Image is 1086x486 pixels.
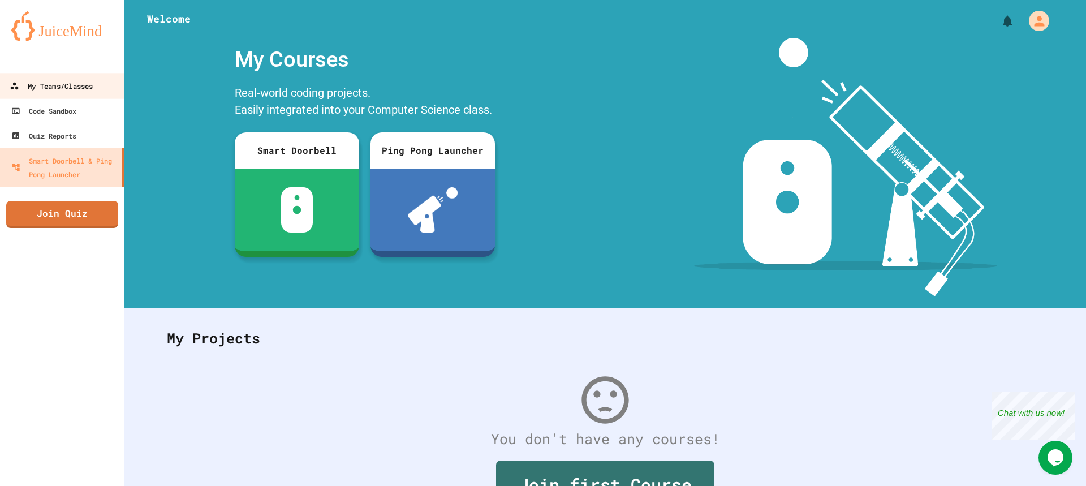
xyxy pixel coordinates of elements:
[1017,8,1052,34] div: My Account
[370,132,495,169] div: Ping Pong Launcher
[11,154,118,181] div: Smart Doorbell & Ping Pong Launcher
[6,201,118,228] a: Join Quiz
[694,38,997,296] img: banner-image-my-projects.png
[229,38,501,81] div: My Courses
[408,187,458,233] img: ppl-with-ball.png
[281,187,313,233] img: sdb-white.svg
[11,104,76,118] div: Code Sandbox
[992,392,1075,440] iframe: chat widget
[10,79,93,93] div: My Teams/Classes
[156,428,1055,450] div: You don't have any courses!
[980,11,1017,31] div: My Notifications
[235,132,359,169] div: Smart Doorbell
[11,129,76,143] div: Quiz Reports
[1038,441,1075,475] iframe: chat widget
[156,316,1055,360] div: My Projects
[11,11,113,41] img: logo-orange.svg
[229,81,501,124] div: Real-world coding projects. Easily integrated into your Computer Science class.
